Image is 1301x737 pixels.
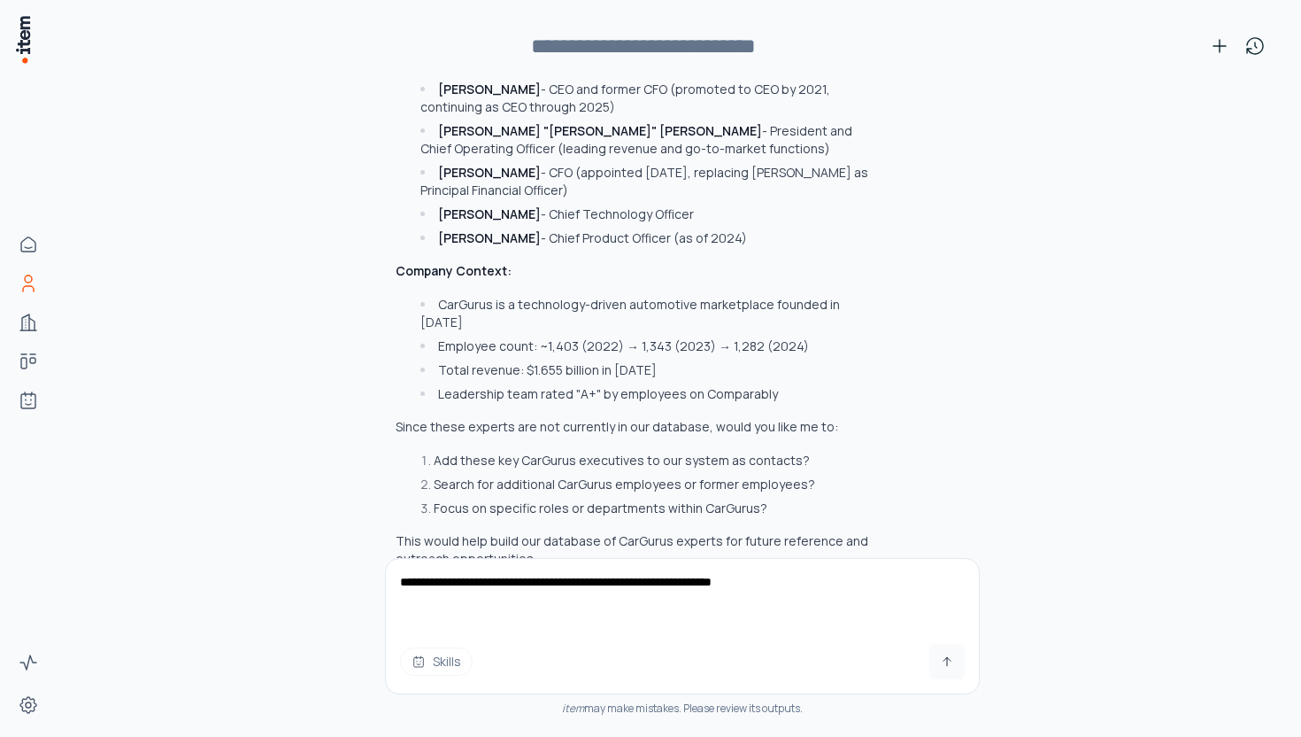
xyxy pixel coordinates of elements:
i: item [562,701,584,716]
strong: [PERSON_NAME] [438,206,541,222]
a: Home [11,227,46,262]
strong: Company Context: [396,262,512,279]
button: Send message [929,644,965,679]
strong: [PERSON_NAME] [438,81,541,97]
p: This would help build our database of CarGurus experts for future reference and outreach opportun... [396,532,874,568]
li: Search for additional CarGurus employees or former employees? [416,476,874,493]
p: Since these experts are not currently in our database, would you like me to: [396,418,874,436]
a: Agents [11,383,46,418]
button: Skills [400,648,473,676]
a: People [11,266,46,301]
strong: [PERSON_NAME] [438,229,541,246]
a: Companies [11,305,46,340]
a: Settings [11,687,46,723]
li: Total revenue: $1.655 billion in [DATE] [416,361,874,379]
strong: [PERSON_NAME] [438,164,541,181]
img: Item Brain Logo [14,14,32,65]
span: Skills [433,653,461,671]
button: View history [1237,28,1273,64]
li: - Chief Technology Officer [416,206,874,223]
li: Employee count: ~1,403 (2022) → 1,343 (2023) → 1,282 (2024) [416,337,874,355]
li: - Chief Product Officer (as of 2024) [416,229,874,247]
li: - President and Chief Operating Officer (leading revenue and go-to-market functions) [416,122,874,158]
div: may make mistakes. Please review its outputs. [385,702,980,716]
li: CarGurus is a technology-driven automotive marketplace founded in [DATE] [416,296,874,331]
strong: [PERSON_NAME] "[PERSON_NAME]" [PERSON_NAME] [438,122,762,139]
li: Leadership team rated "A+" by employees on Comparably [416,385,874,403]
button: New conversation [1202,28,1237,64]
li: Add these key CarGurus executives to our system as contacts? [416,452,874,469]
li: - CFO (appointed [DATE], replacing [PERSON_NAME] as Principal Financial Officer) [416,164,874,199]
li: - CEO and former CFO (promoted to CEO by 2021, continuing as CEO through 2025) [416,81,874,116]
li: Focus on specific roles or departments within CarGurus? [416,500,874,517]
a: Deals [11,344,46,379]
a: Activity [11,645,46,680]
